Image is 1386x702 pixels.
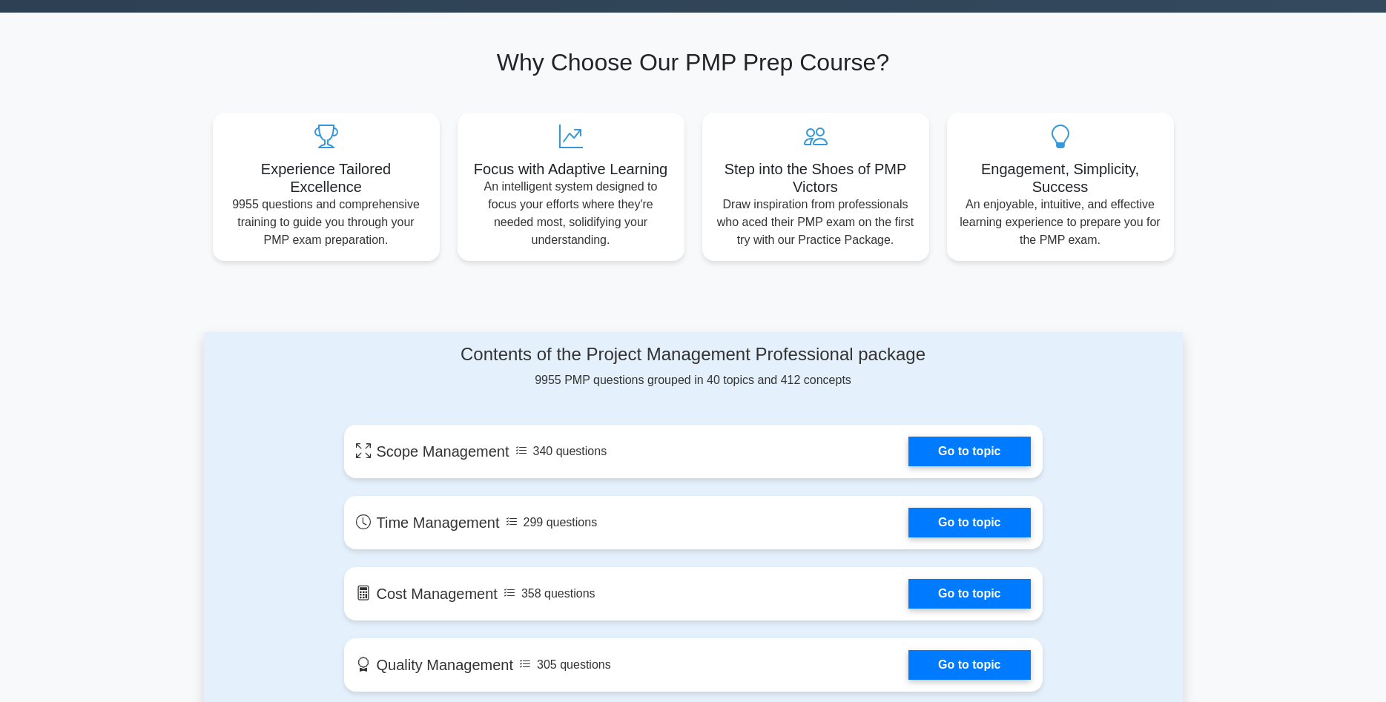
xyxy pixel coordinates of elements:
[714,196,917,249] p: Draw inspiration from professionals who aced their PMP exam on the first try with our Practice Pa...
[344,344,1043,365] h4: Contents of the Project Management Professional package
[714,160,917,196] h5: Step into the Shoes of PMP Victors
[908,508,1030,537] a: Go to topic
[344,344,1043,389] div: 9955 PMP questions grouped in 40 topics and 412 concepts
[908,437,1030,466] a: Go to topic
[213,48,1174,76] h2: Why Choose Our PMP Prep Course?
[225,160,428,196] h5: Experience Tailored Excellence
[469,160,673,178] h5: Focus with Adaptive Learning
[908,650,1030,680] a: Go to topic
[225,196,428,249] p: 9955 questions and comprehensive training to guide you through your PMP exam preparation.
[469,178,673,249] p: An intelligent system designed to focus your efforts where they're needed most, solidifying your ...
[908,579,1030,609] a: Go to topic
[959,196,1162,249] p: An enjoyable, intuitive, and effective learning experience to prepare you for the PMP exam.
[959,160,1162,196] h5: Engagement, Simplicity, Success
